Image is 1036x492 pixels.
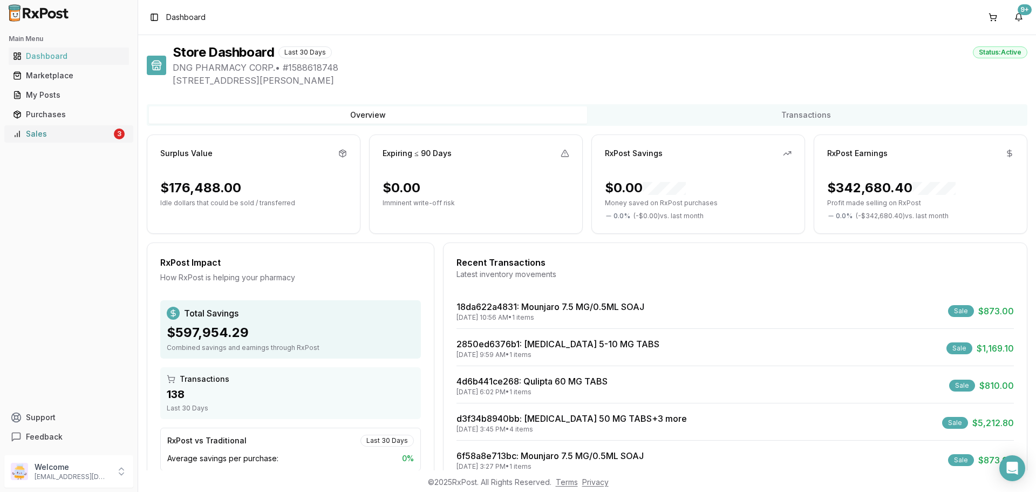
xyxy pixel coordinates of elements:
[167,453,278,464] span: Average savings per purchase:
[4,48,133,65] button: Dashboard
[979,379,1014,392] span: $810.00
[614,212,630,220] span: 0.0 %
[456,256,1014,269] div: Recent Transactions
[456,388,608,396] div: [DATE] 6:02 PM • 1 items
[4,125,133,143] button: Sales3
[13,90,125,100] div: My Posts
[4,86,133,104] button: My Posts
[1010,9,1027,26] button: 9+
[13,129,112,139] div: Sales
[13,70,125,81] div: Marketplace
[184,307,238,320] span: Total Savings
[456,269,1014,280] div: Latest inventory movements
[999,455,1025,481] div: Open Intercom Messenger
[556,477,578,487] a: Terms
[383,148,452,159] div: Expiring ≤ 90 Days
[35,473,110,481] p: [EMAIL_ADDRESS][DOMAIN_NAME]
[4,408,133,427] button: Support
[836,212,853,220] span: 0.0 %
[167,324,414,341] div: $597,954.29
[180,374,229,385] span: Transactions
[4,427,133,447] button: Feedback
[456,450,644,461] a: 6f58a8e713bc: Mounjaro 7.5 MG/0.5ML SOAJ
[582,477,609,487] a: Privacy
[13,109,125,120] div: Purchases
[173,74,1027,87] span: [STREET_ADDRESS][PERSON_NAME]
[9,46,129,66] a: Dashboard
[827,179,956,197] div: $342,680.40
[173,61,1027,74] span: DNG PHARMACY CORP. • # 1588618748
[167,435,247,446] div: RxPost vs Traditional
[160,179,241,197] div: $176,488.00
[26,432,63,442] span: Feedback
[948,305,974,317] div: Sale
[973,46,1027,58] div: Status: Active
[9,66,129,85] a: Marketplace
[949,380,975,392] div: Sale
[4,67,133,84] button: Marketplace
[605,179,686,197] div: $0.00
[827,199,1014,207] p: Profit made selling on RxPost
[114,129,125,139] div: 3
[856,212,949,220] span: ( - $342,680.40 ) vs. last month
[166,12,206,23] nav: breadcrumb
[1018,4,1032,15] div: 9+
[456,351,659,359] div: [DATE] 9:59 AM • 1 items
[383,179,420,197] div: $0.00
[978,305,1014,318] span: $873.00
[160,256,421,269] div: RxPost Impact
[4,106,133,123] button: Purchases
[948,454,974,466] div: Sale
[456,376,608,387] a: 4d6b441ce268: Qulipta 60 MG TABS
[456,339,659,349] a: 2850ed6376b1: [MEDICAL_DATA] 5-10 MG TABS
[35,462,110,473] p: Welcome
[456,413,687,424] a: d3f34b8940bb: [MEDICAL_DATA] 50 MG TABS+3 more
[633,212,704,220] span: ( - $0.00 ) vs. last month
[167,343,414,352] div: Combined savings and earnings through RxPost
[456,425,687,434] div: [DATE] 3:45 PM • 4 items
[827,148,888,159] div: RxPost Earnings
[360,435,414,447] div: Last 30 Days
[587,106,1025,124] button: Transactions
[383,199,569,207] p: Imminent write-off risk
[972,416,1014,429] span: $5,212.80
[9,124,129,144] a: Sales3
[4,4,73,22] img: RxPost Logo
[942,417,968,429] div: Sale
[166,12,206,23] span: Dashboard
[402,453,414,464] span: 0 %
[167,387,414,402] div: 138
[9,35,129,43] h2: Main Menu
[456,462,644,471] div: [DATE] 3:27 PM • 1 items
[605,148,663,159] div: RxPost Savings
[9,105,129,124] a: Purchases
[978,454,1014,467] span: $873.00
[160,272,421,283] div: How RxPost is helping your pharmacy
[278,46,332,58] div: Last 30 Days
[11,463,28,480] img: User avatar
[605,199,792,207] p: Money saved on RxPost purchases
[456,313,644,322] div: [DATE] 10:56 AM • 1 items
[456,301,644,312] a: 18da622a4831: Mounjaro 7.5 MG/0.5ML SOAJ
[9,85,129,105] a: My Posts
[977,342,1014,355] span: $1,169.10
[946,342,972,354] div: Sale
[173,44,274,61] h1: Store Dashboard
[13,51,125,62] div: Dashboard
[160,199,347,207] p: Idle dollars that could be sold / transferred
[149,106,587,124] button: Overview
[160,148,213,159] div: Surplus Value
[167,404,414,413] div: Last 30 Days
